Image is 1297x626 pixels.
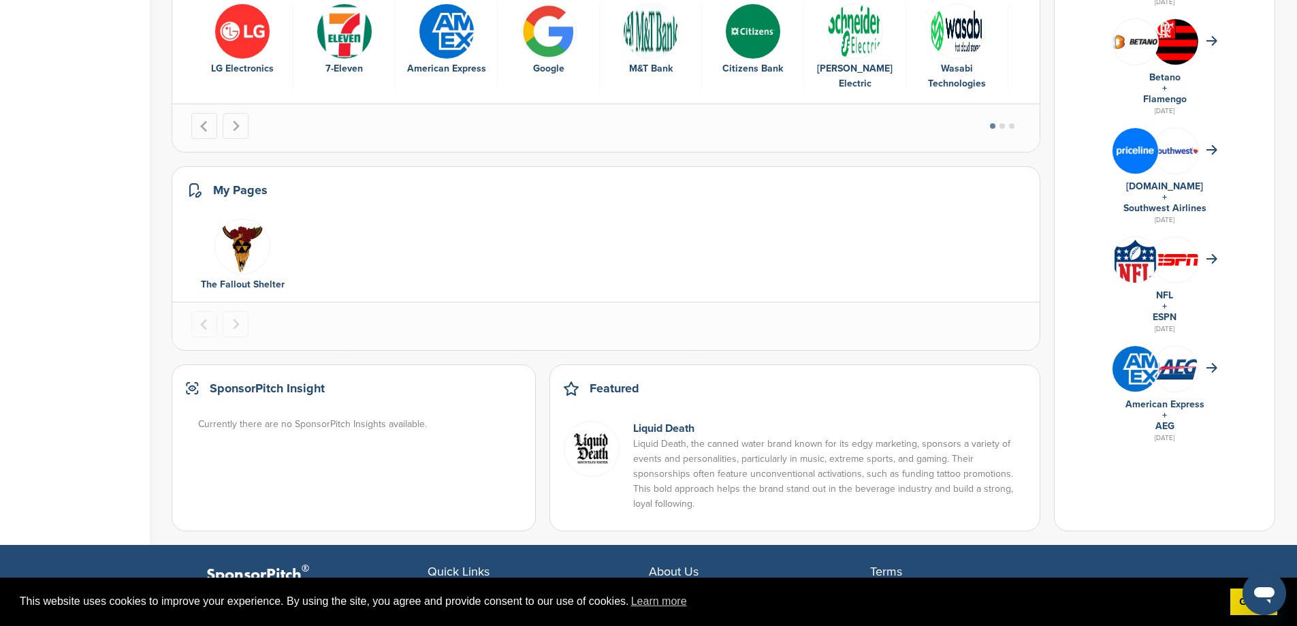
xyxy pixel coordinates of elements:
div: [DATE] [1068,105,1261,117]
p: SponsorPitch [206,565,428,585]
button: Go to page 3 [1009,123,1014,129]
span: Quick Links [428,564,490,579]
a: 330px wasabi logo Wasabi Technologies [913,3,1001,92]
a: + [1162,409,1167,421]
img: Data [317,3,372,59]
h2: SponsorPitch Insight [210,379,325,398]
img: Data [623,3,679,59]
a: + [1162,82,1167,94]
p: Liquid Death, the canned water brand known for its edgy marketing, sponsors a variety of events a... [633,437,1026,512]
img: Ph1qgcer 400x400 [725,3,781,59]
div: Wasabi Technologies [913,61,1001,91]
div: Currently there are no SponsorPitch Insights available. [198,417,523,432]
a: learn more about cookies [629,591,689,612]
button: Next slide [223,311,249,337]
div: 5 of 9 [600,3,702,92]
a: AEG [1155,420,1174,432]
a: Betano [1149,72,1181,83]
a: The Fallout Shelter [201,279,285,290]
a: American Express [1125,398,1204,410]
ul: Select a slide to show [978,121,1026,131]
img: Amex logo [1112,346,1158,392]
img: Ig6ldnjt 400x400 [1112,128,1158,174]
img: Screen shot 2022 01 05 at 10.58.13 am [564,421,620,477]
img: Data?1415806708 [1153,254,1198,266]
button: Next slide [223,113,249,139]
a: Data 7-Eleven [300,3,388,77]
button: Go to page 1 [990,123,995,129]
div: American Express [402,61,490,76]
a: + [1162,300,1167,312]
a: Amex logo American Express [402,3,490,77]
button: Go to page 2 [999,123,1005,129]
div: Citizens Bank [709,61,797,76]
div: M&T Bank [607,61,694,76]
img: Amex logo [419,3,475,59]
a: Liquid Death [633,422,694,435]
a: Southwest Airlines [1123,202,1206,214]
img: Betano [1112,33,1158,50]
a: Flamengo [1143,93,1187,105]
div: 9 of 9 [1008,3,1110,92]
img: Data [827,3,883,59]
h2: Featured [590,379,639,398]
img: Data?1415807839 [1153,19,1198,75]
img: Open uri20141112 50798 1eekrtw [1112,237,1158,297]
span: ® [302,560,309,577]
a: 1wwum7th 400x400 LG Electronics [198,3,286,77]
img: 330px wasabi logo [929,3,985,59]
a: Data [PERSON_NAME] Electric [811,3,899,92]
button: Go to last slide [191,113,217,139]
img: Southwest airlines logo 2014.svg [1153,147,1198,154]
div: [DATE] [1068,214,1261,226]
img: Extended play logo [214,219,270,275]
a: NFL [1156,289,1173,301]
div: 4 of 9 [498,3,600,92]
div: 1 of 1 [191,219,293,289]
div: 7 of 9 [804,3,906,92]
div: 3 of 9 [396,3,498,92]
div: [DATE] [1068,323,1261,335]
div: [PERSON_NAME] Electric [811,61,899,91]
div: LG Electronics [198,61,286,76]
div: 6 of 9 [702,3,804,92]
img: Open uri20141112 64162 1t4610c?1415809572 [1153,357,1198,380]
span: Terms [870,564,902,579]
span: This website uses cookies to improve your experience. By using the site, you agree and provide co... [20,591,1219,612]
div: [DATE] [1068,432,1261,444]
a: Extended play logo [198,219,287,273]
span: About Us [649,564,699,579]
a: Bwupxdxo 400x400 Google [505,3,592,77]
button: Previous slide [191,311,217,337]
div: Allied Solutions [1015,61,1104,76]
a: ESPN [1153,311,1176,323]
img: Bwupxdxo 400x400 [521,3,577,59]
div: Google [505,61,592,76]
img: 1wwum7th 400x400 [214,3,270,59]
a: Ph1qgcer 400x400 Citizens Bank [709,3,797,77]
div: 7-Eleven [300,61,388,76]
a: Data M&T Bank [607,3,694,77]
iframe: Button to launch messaging window [1243,572,1286,615]
h2: My Pages [213,181,268,200]
a: + [1162,191,1167,203]
div: 8 of 9 [906,3,1008,92]
div: 1 of 9 [191,3,293,92]
div: 2 of 9 [293,3,396,92]
a: [DOMAIN_NAME] [1126,181,1203,192]
a: dismiss cookie message [1230,589,1277,616]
